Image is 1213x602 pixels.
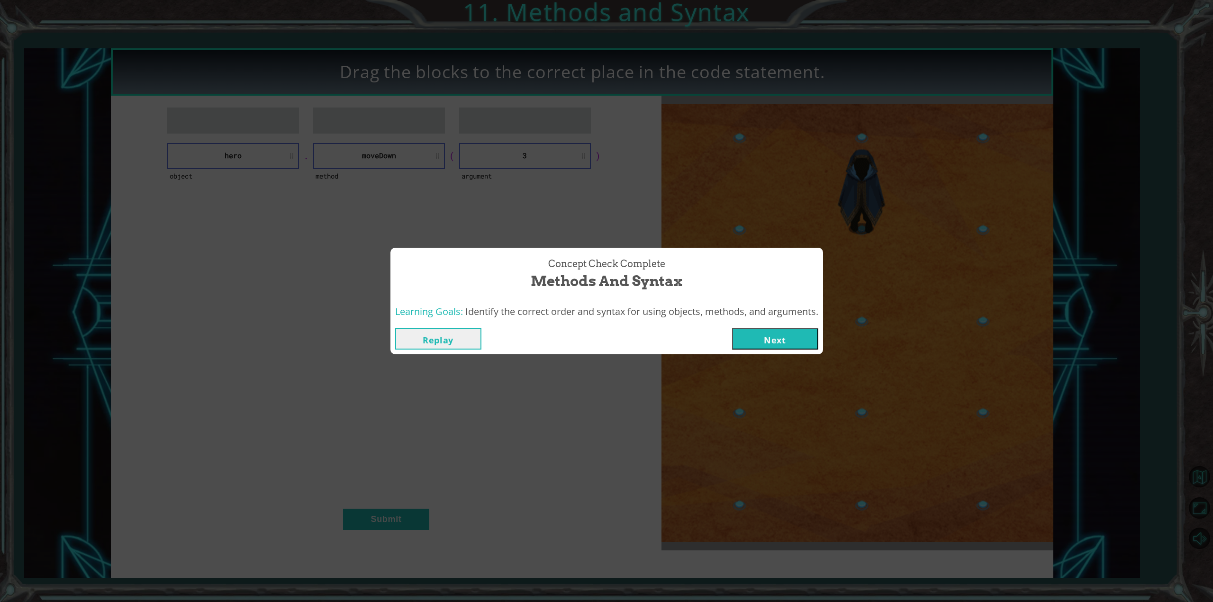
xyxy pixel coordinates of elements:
span: Concept Check Complete [548,257,665,271]
span: Learning Goals: [395,305,463,318]
button: Next [732,328,818,350]
button: Replay [395,328,481,350]
span: Identify the correct order and syntax for using objects, methods, and arguments. [465,305,818,318]
span: Methods and Syntax [531,271,682,291]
